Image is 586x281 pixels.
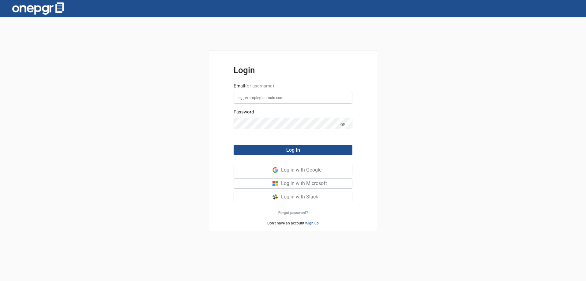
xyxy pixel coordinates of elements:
[245,83,274,89] span: (or username)
[281,165,352,175] div: Log in with Google
[234,145,352,155] button: Log In
[234,92,352,104] input: e.g., example@domain.com
[286,147,300,153] span: Log In
[278,211,308,215] a: Forgot password?
[234,83,274,90] label: Email
[234,109,254,116] label: Password
[281,179,352,188] div: Log in with Microsoft
[12,2,64,15] img: one-pgr-logo-white.svg
[234,65,352,75] h3: Login
[281,192,352,202] div: Log in with Slack
[306,221,319,225] a: Sign up
[209,220,377,226] p: Don’t have an account?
